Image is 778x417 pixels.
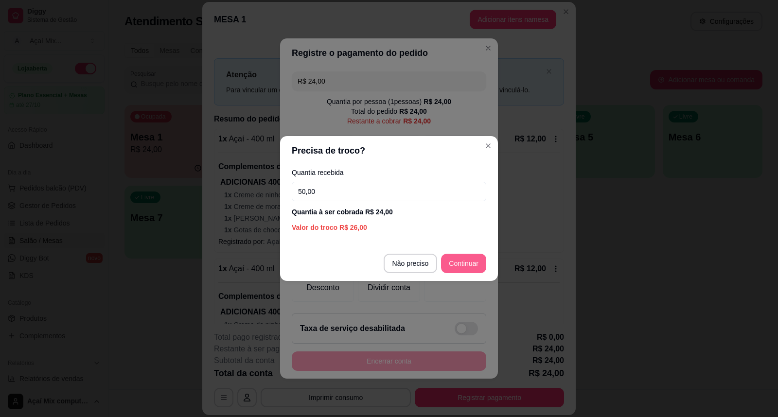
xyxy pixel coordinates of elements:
[384,254,438,273] button: Não preciso
[480,138,496,154] button: Close
[441,254,486,273] button: Continuar
[292,207,486,217] div: Quantia à ser cobrada R$ 24,00
[292,169,486,176] label: Quantia recebida
[292,223,486,232] div: Valor do troco R$ 26,00
[280,136,498,165] header: Precisa de troco?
